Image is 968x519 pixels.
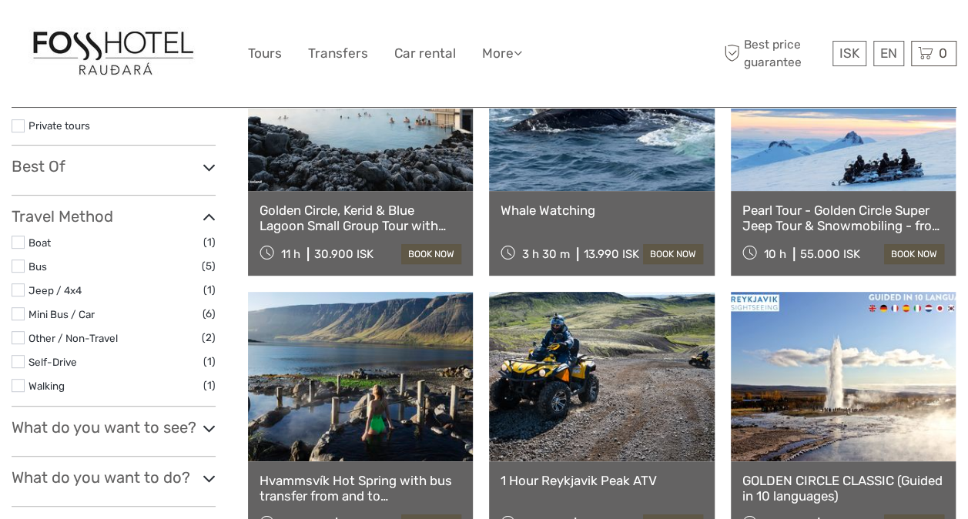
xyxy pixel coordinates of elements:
h3: Best Of [12,157,216,176]
span: Best price guarantee [720,36,829,70]
h3: Travel Method [12,207,216,226]
a: Jeep / 4x4 [28,284,82,296]
a: Bus [28,260,47,273]
a: More [482,42,522,65]
span: (5) [202,257,216,275]
span: (1) [203,353,216,370]
a: Tours [248,42,282,65]
a: Golden Circle, Kerid & Blue Lagoon Small Group Tour with Admission Ticket [260,203,461,234]
span: ISK [839,45,859,61]
h3: What do you want to do? [12,468,216,487]
span: (1) [203,377,216,394]
div: 13.990 ISK [584,247,639,261]
a: book now [401,244,461,264]
a: Other / Non-Travel [28,332,118,344]
a: book now [884,244,944,264]
a: Self-Drive [28,356,77,368]
span: 0 [936,45,950,61]
a: Hvammsvík Hot Spring with bus transfer from and to [GEOGRAPHIC_DATA] [260,473,461,504]
a: GOLDEN CIRCLE CLASSIC (Guided in 10 languages) [742,473,944,504]
a: 1 Hour Reykjavik Peak ATV [501,473,702,488]
h3: What do you want to see? [12,418,216,437]
a: Transfers [308,42,368,65]
a: Private tours [28,119,90,132]
a: Boat [28,236,51,249]
div: 55.000 ISK [800,247,860,261]
span: (6) [203,305,216,323]
span: (1) [203,233,216,251]
span: (2) [202,329,216,347]
a: Whale Watching [501,203,702,218]
span: 10 h [764,247,786,261]
a: Walking [28,380,65,392]
span: 3 h 30 m [522,247,570,261]
a: Car rental [394,42,456,65]
a: Mini Bus / Car [28,308,95,320]
div: 30.900 ISK [314,247,373,261]
a: Pearl Tour - Golden Circle Super Jeep Tour & Snowmobiling - from [GEOGRAPHIC_DATA] [742,203,944,234]
span: (1) [203,281,216,299]
a: book now [643,244,703,264]
span: 11 h [281,247,300,261]
div: EN [873,41,904,66]
img: 1559-95cbafc2-de5e-4f3b-9b0d-0fc3a3bc0dff_logo_big.jpg [28,27,198,80]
